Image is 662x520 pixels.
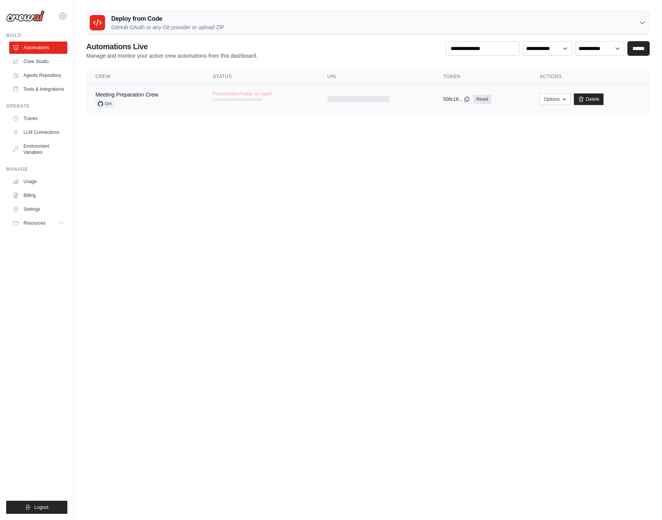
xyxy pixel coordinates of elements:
span: Resources [23,220,45,226]
span: GH [95,100,114,108]
a: Billing [9,189,67,202]
a: Environment Variables [9,140,67,158]
p: GitHub OAuth or any Git provider or upload ZIP [111,23,224,31]
a: Automations [9,42,67,54]
button: Resources [9,217,67,229]
th: URL [318,69,434,85]
a: Meeting Preparation Crew [95,92,158,98]
h2: Automations Live [86,41,257,52]
span: Provisioning Failed, try again. [213,91,273,97]
div: Operate [6,103,67,109]
a: Agents Repository [9,69,67,82]
div: Build [6,32,67,38]
a: Settings [9,203,67,215]
a: Delete [574,93,603,105]
th: Actions [530,69,650,85]
button: Logout [6,501,67,514]
p: Manage and monitor your active crew automations from this dashboard. [86,52,257,60]
a: Tools & Integrations [9,83,67,95]
span: Logout [34,504,48,510]
th: Status [204,69,318,85]
a: Traces [9,112,67,125]
a: Reset [473,95,491,104]
iframe: Chat Widget [624,483,662,520]
button: 506c18... [443,96,470,102]
img: Logo [6,10,45,22]
button: Options [540,93,571,105]
th: Crew [86,69,204,85]
h3: Deploy from Code [111,14,224,23]
a: Usage [9,175,67,188]
div: Manage [6,166,67,172]
a: Crew Studio [9,55,67,68]
a: LLM Connections [9,126,67,138]
th: Token [434,69,530,85]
